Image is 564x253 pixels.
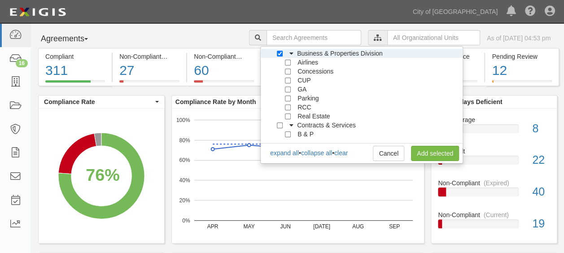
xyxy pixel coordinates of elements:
div: 76% [86,163,119,188]
a: No Coverage8 [438,115,550,147]
span: Parking [297,95,319,102]
div: 19 [525,216,557,232]
div: 16 [16,59,28,67]
span: Real Estate [297,113,330,120]
text: AUG [352,223,364,230]
div: Non-Compliant [431,179,557,188]
svg: A chart. [39,109,164,243]
div: 311 [45,61,105,80]
text: APR [207,223,218,230]
text: 80% [179,137,190,143]
text: 60% [179,157,190,163]
a: Non-Compliant(Current)19 [438,210,550,236]
div: 8 [525,121,557,137]
span: Concessions [297,68,333,75]
a: expand all [270,149,299,157]
div: (Expired) [240,52,265,61]
b: Compliance Rate by Month [175,98,256,105]
text: SEP [389,223,400,230]
i: Help Center - Complianz [525,6,536,17]
a: City of [GEOGRAPHIC_DATA] [408,3,502,21]
div: No Coverage [431,115,557,124]
div: • • [270,148,348,157]
span: CUP [297,77,311,84]
text: JUN [280,223,290,230]
a: Compliant311 [38,80,112,87]
button: Agreements [38,30,105,48]
text: 40% [179,177,190,183]
div: (Current) [484,210,509,219]
input: All Organizational Units [387,30,480,45]
a: In Default22 [438,147,550,179]
input: Search Agreements [267,30,361,45]
div: As of [DATE] 04:53 pm [487,34,551,43]
span: RCC [297,104,311,111]
a: Non-Compliant(Expired)40 [438,179,550,210]
div: (Current) [165,52,190,61]
span: Airlines [297,59,318,66]
a: collapse all [301,149,332,157]
a: Add selected [411,146,459,161]
text: 100% [176,117,190,123]
div: 40 [525,184,557,200]
a: Pending Review12 [485,80,559,87]
a: Non-Compliant(Current)27 [113,80,186,87]
div: Compliant [45,52,105,61]
a: clear [334,149,348,157]
svg: A chart. [172,109,424,243]
span: GA [297,86,306,93]
div: Non-Compliant (Expired) [194,52,254,61]
div: 22 [525,152,557,168]
text: 20% [179,197,190,204]
a: Non-Compliant(Expired)60 [187,80,261,87]
div: 27 [119,61,179,80]
text: 0% [182,217,190,223]
a: Cancel [373,146,404,161]
div: 60 [194,61,254,80]
div: Pending Review [492,52,551,61]
div: Non-Compliant (Current) [119,52,179,61]
div: 12 [492,61,551,80]
text: MAY [243,223,254,230]
span: Business & Properties Division [297,50,383,57]
div: (Expired) [484,179,509,188]
span: B & P [297,131,314,138]
img: logo-5460c22ac91f19d4615b14bd174203de0afe785f0fc80cf4dbbc73dc1793850b.png [7,4,69,20]
span: Compliance Rate [44,97,153,106]
div: In Default [431,147,557,156]
b: Over 90 days Deficient [435,98,502,105]
div: Non-Compliant [431,210,557,219]
span: Contracts & Services [297,122,356,129]
text: [DATE] [313,223,330,230]
button: Compliance Rate [39,96,164,108]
